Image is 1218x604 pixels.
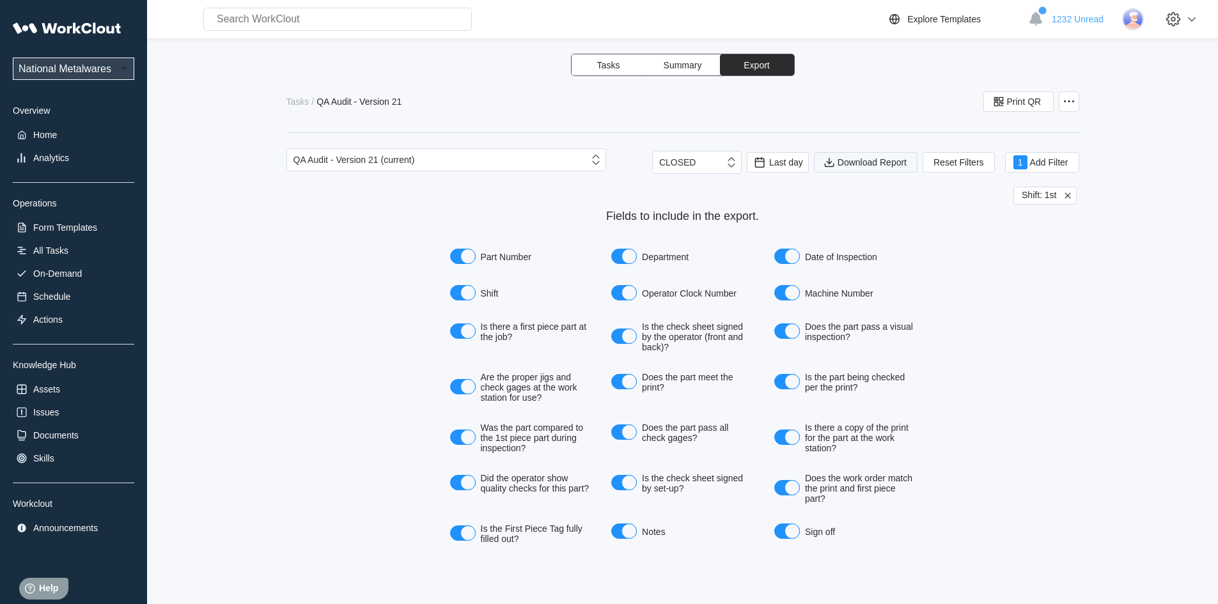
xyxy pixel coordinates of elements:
button: Machine Number [774,285,800,300]
label: Sign off [767,518,923,545]
button: Date of Inspection [774,249,800,264]
div: Operations [13,198,134,208]
label: Is the check sheet signed by set-up? [604,468,761,499]
div: Documents [33,430,79,440]
a: Home [13,126,134,144]
button: Part Number [450,249,476,264]
a: Issues [13,403,134,421]
button: Notes [611,523,637,539]
label: Is there a copy of the print for the part at the work station? [767,417,923,458]
label: Are the proper jigs and check gages at the work station for use? [443,367,598,408]
label: Does the work order match the print and first piece part? [767,468,923,509]
button: Did the operator show quality checks for this part? [450,475,476,490]
div: QA Audit - Version 21 (current) [293,155,415,165]
a: Announcements [13,519,134,537]
div: Form Templates [33,222,97,233]
div: Issues [33,407,59,417]
div: 1 [1013,155,1027,169]
button: Does the part pass all check gages? [611,424,637,440]
button: Shift [450,285,476,300]
label: Notes [604,518,761,545]
div: Announcements [33,523,98,533]
span: Shift: 1st [1022,190,1056,201]
label: Part Number [443,244,598,270]
button: Was the part compared to the 1st piece part during inspection? [450,430,476,445]
button: Is the check sheet signed by the operator (front and back)? [611,329,637,344]
label: Operator Clock Number [604,280,761,307]
span: Print QR [1007,97,1042,106]
span: Export [744,61,769,70]
div: Schedule [33,291,70,302]
button: Print QR [983,91,1054,112]
button: Reset Filters [923,152,995,173]
div: On-Demand [33,268,82,279]
label: Is the part being checked per the print? [767,367,923,398]
div: Explore Templates [907,14,981,24]
label: Does the part pass a visual inspection? [767,316,923,347]
span: Download Report [838,158,907,167]
button: Does the work order match the print and first piece part? [774,480,800,495]
button: Operator Clock Number [611,285,637,300]
label: Does the part pass all check gages? [604,417,761,448]
div: Fields to include in the export. [443,210,923,223]
a: Schedule [13,288,134,306]
a: Tasks [286,97,312,107]
button: Is the check sheet signed by set-up? [611,475,637,490]
a: All Tasks [13,242,134,259]
img: user-3.png [1122,8,1144,30]
a: Actions [13,311,134,329]
label: Is there a first piece part at the job? [443,316,598,347]
a: On-Demand [13,265,134,283]
a: Form Templates [13,219,134,236]
span: Add Filter [1030,158,1068,167]
label: Shift [443,280,598,307]
button: Are the proper jigs and check gages at the work station for use? [450,379,476,394]
div: QA Audit - Version 21 [316,97,402,107]
a: Analytics [13,149,134,167]
button: Summary [646,54,720,75]
div: Home [33,130,57,140]
div: Workclout [13,499,134,509]
label: Did the operator show quality checks for this part? [443,468,598,499]
a: Skills [13,449,134,467]
span: Tasks [597,61,620,70]
div: Analytics [33,153,69,163]
button: Is there a copy of the print for the part at the work station? [774,430,800,445]
button: Sign off [774,523,800,539]
label: Department [604,244,761,270]
button: Department [611,249,637,264]
label: Does the part meet the print? [604,367,761,398]
span: Last day [769,157,803,167]
button: 1Add Filter [1005,152,1079,173]
button: Is the First Piece Tag fully filled out? [450,525,476,541]
span: Reset Filters [933,158,984,167]
button: Export [720,54,794,75]
input: Search WorkClout [203,8,472,31]
button: Does the part pass a visual inspection? [774,323,800,339]
div: Knowledge Hub [13,360,134,370]
a: Assets [13,380,134,398]
label: Date of Inspection [767,244,923,270]
label: Is the check sheet signed by the operator (front and back)? [604,316,761,357]
a: Explore Templates [887,12,1022,27]
a: Documents [13,426,134,444]
label: Machine Number [767,280,923,307]
label: Is the First Piece Tag fully filled out? [443,518,598,549]
span: Summary [664,61,702,70]
div: Assets [33,384,60,394]
span: 1232 Unread [1052,14,1104,24]
div: All Tasks [33,245,68,256]
button: Download Report [814,152,917,173]
button: Does the part meet the print? [611,374,637,389]
div: CLOSED [659,157,696,167]
div: Overview [13,105,134,116]
button: Is there a first piece part at the job? [450,323,476,339]
div: / [311,97,314,107]
button: Is the part being checked per the print? [774,374,800,389]
label: Was the part compared to the 1st piece part during inspection? [443,417,598,458]
div: Skills [33,453,54,463]
div: Tasks [286,97,309,107]
button: Tasks [572,54,646,75]
div: Actions [33,314,63,325]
